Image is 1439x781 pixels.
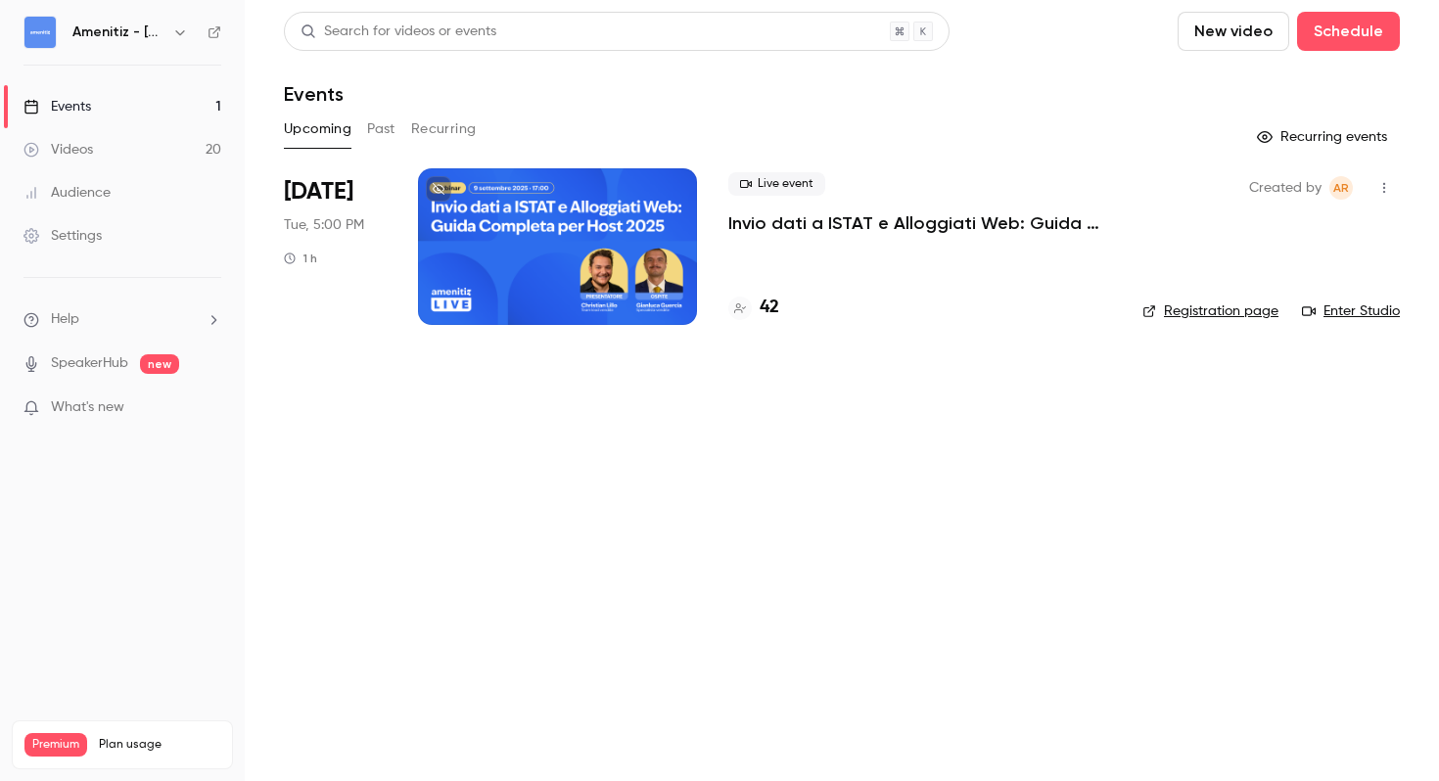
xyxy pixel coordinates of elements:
[99,737,220,753] span: Plan usage
[51,309,79,330] span: Help
[1302,301,1400,321] a: Enter Studio
[760,295,779,321] h4: 42
[72,23,164,42] h6: Amenitiz - [GEOGRAPHIC_DATA] 🇮🇹
[23,97,91,116] div: Events
[284,114,351,145] button: Upcoming
[1248,121,1400,153] button: Recurring events
[284,215,364,235] span: Tue, 5:00 PM
[1333,176,1349,200] span: AR
[24,17,56,48] img: Amenitiz - Italia 🇮🇹
[23,309,221,330] li: help-dropdown-opener
[284,168,387,325] div: Sep 9 Tue, 5:00 PM (Europe/Madrid)
[1249,176,1322,200] span: Created by
[140,354,179,374] span: new
[728,295,779,321] a: 42
[367,114,395,145] button: Past
[284,176,353,207] span: [DATE]
[1329,176,1353,200] span: Alessia Riolo
[1178,12,1289,51] button: New video
[23,183,111,203] div: Audience
[284,82,344,106] h1: Events
[23,140,93,160] div: Videos
[728,211,1111,235] a: Invio dati a ISTAT e Alloggiati Web: Guida completa per host 2025
[301,22,496,42] div: Search for videos or events
[51,353,128,374] a: SpeakerHub
[51,397,124,418] span: What's new
[198,399,221,417] iframe: Noticeable Trigger
[24,733,87,757] span: Premium
[728,172,825,196] span: Live event
[1142,301,1278,321] a: Registration page
[284,251,317,266] div: 1 h
[1297,12,1400,51] button: Schedule
[411,114,477,145] button: Recurring
[23,226,102,246] div: Settings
